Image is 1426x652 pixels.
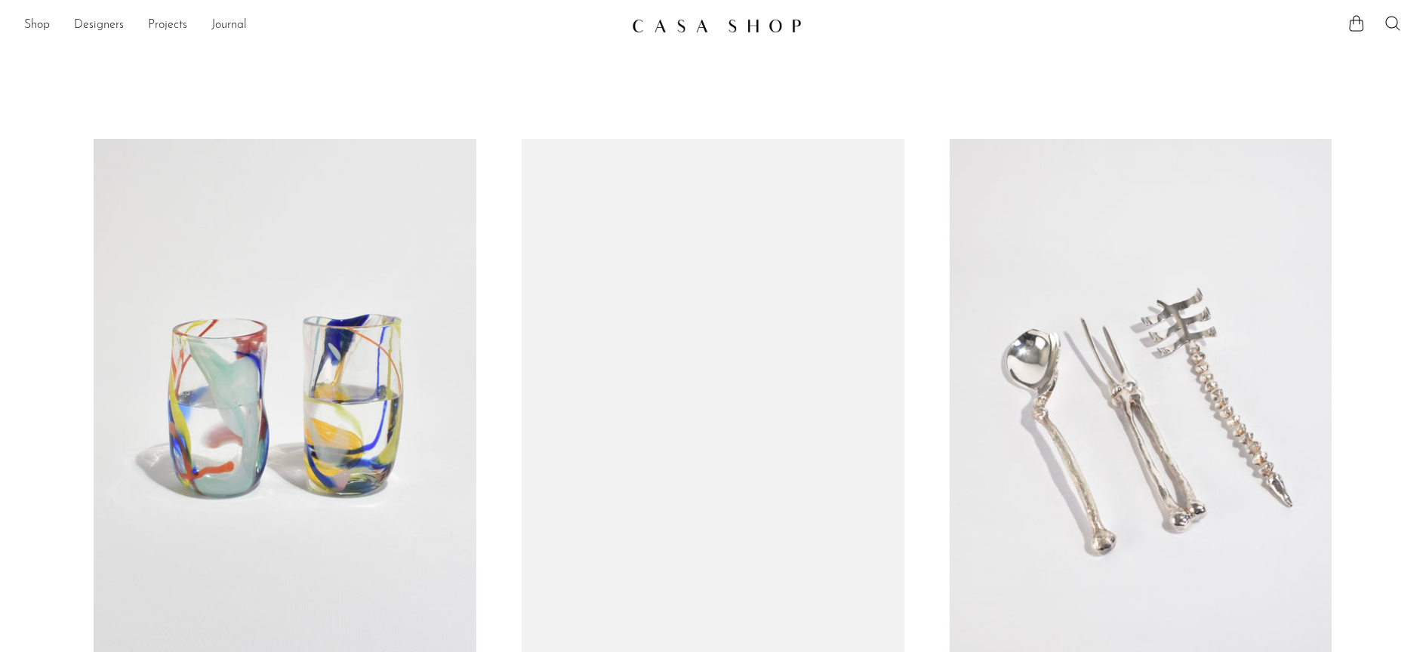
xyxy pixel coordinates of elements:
[211,16,247,35] a: Journal
[74,16,124,35] a: Designers
[24,16,50,35] a: Shop
[24,13,620,38] nav: Desktop navigation
[148,16,187,35] a: Projects
[24,13,620,38] ul: NEW HEADER MENU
